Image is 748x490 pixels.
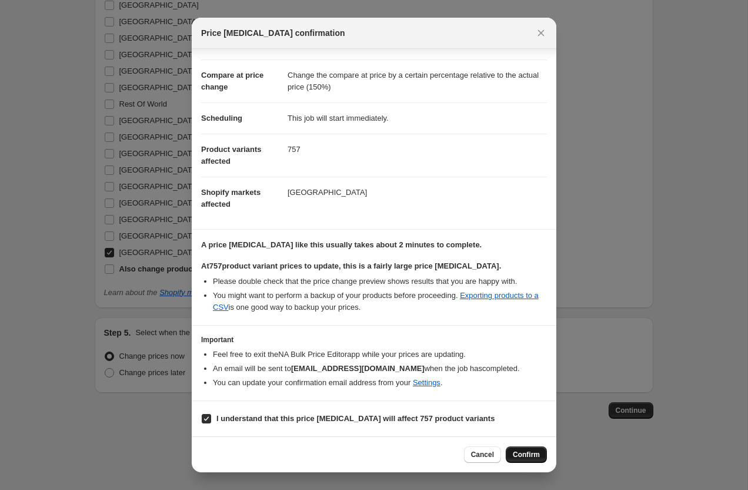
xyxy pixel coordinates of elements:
b: I understand that this price [MEDICAL_DATA] will affect 757 product variants [216,414,495,423]
span: Shopify markets affected [201,188,261,208]
dd: [GEOGRAPHIC_DATA] [288,177,547,208]
b: [EMAIL_ADDRESS][DOMAIN_NAME] [291,364,425,373]
a: Settings [413,378,440,387]
span: Confirm [513,450,540,459]
span: Cancel [471,450,494,459]
li: You can update your confirmation email address from your . [213,377,547,389]
dd: This job will start immediately. [288,102,547,134]
span: Product variants affected [201,145,262,165]
span: Compare at price change [201,71,263,91]
dd: Change the compare at price by a certain percentage relative to the actual price (150%) [288,59,547,102]
li: Feel free to exit the NA Bulk Price Editor app while your prices are updating. [213,349,547,360]
span: Price [MEDICAL_DATA] confirmation [201,27,345,39]
b: At 757 product variant prices to update, this is a fairly large price [MEDICAL_DATA]. [201,261,501,270]
dd: 757 [288,134,547,165]
span: Scheduling [201,114,242,122]
button: Confirm [506,446,547,463]
button: Cancel [464,446,501,463]
li: An email will be sent to when the job has completed . [213,363,547,375]
b: A price [MEDICAL_DATA] like this usually takes about 2 minutes to complete. [201,240,482,249]
button: Close [533,25,549,41]
h3: Important [201,335,547,345]
a: Exporting products to a CSV [213,291,539,312]
li: You might want to perform a backup of your products before proceeding. is one good way to backup ... [213,290,547,313]
li: Please double check that the price change preview shows results that you are happy with. [213,276,547,287]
